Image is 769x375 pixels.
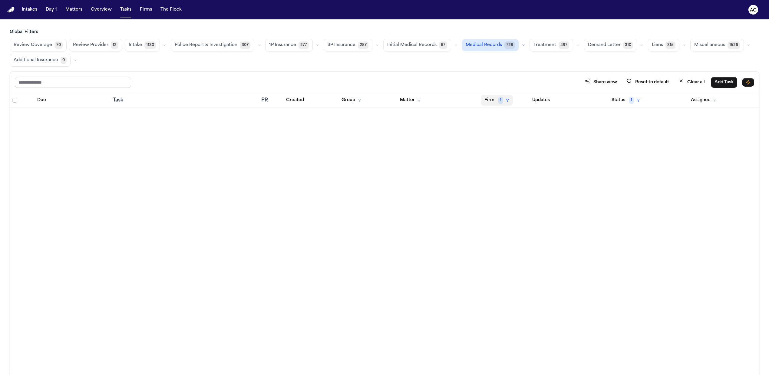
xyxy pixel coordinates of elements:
[623,77,673,88] button: Reset to default
[261,97,278,104] div: PR
[240,41,250,49] span: 307
[73,42,108,48] span: Review Provider
[265,39,313,51] button: 1P Insurance277
[43,4,59,15] button: Day 1
[623,41,633,49] span: 310
[10,29,759,35] h3: Global Filters
[10,39,67,51] button: Review Coverage70
[504,41,515,49] span: 728
[675,77,708,88] button: Clear all
[175,42,237,48] span: Police Report & Investigation
[588,42,621,48] span: Demand Letter
[63,4,85,15] button: Matters
[665,41,675,49] span: 315
[125,39,160,51] button: Intake1130
[383,39,451,51] button: Initial Medical Records67
[328,42,355,48] span: 3P Insurance
[338,95,365,106] button: Group
[648,39,679,51] button: Liens315
[144,41,156,49] span: 1130
[10,54,71,67] button: Additional Insurance0
[387,42,437,48] span: Initial Medical Records
[54,41,63,49] span: 70
[34,95,50,106] button: Due
[88,4,114,15] button: Overview
[687,95,720,106] button: Assignee
[581,77,621,88] button: Share view
[466,42,502,48] span: Medical Records
[742,78,754,87] button: Immediate Task
[118,4,134,15] button: Tasks
[728,41,740,49] span: 1526
[694,42,725,48] span: Miscellaneous
[711,77,737,88] button: Add Task
[7,7,15,13] a: Home
[14,57,58,63] span: Additional Insurance
[12,98,17,103] span: Select all
[529,95,553,106] button: Updates
[533,42,556,48] span: Treatment
[61,57,67,64] span: 0
[129,42,142,48] span: Intake
[7,7,15,13] img: Finch Logo
[652,42,663,48] span: Liens
[19,4,40,15] button: Intakes
[324,39,372,51] button: 3P Insurance287
[439,41,447,49] span: 67
[137,4,154,15] button: Firms
[530,39,573,51] button: Treatment497
[113,97,256,104] div: Task
[358,41,368,49] span: 287
[462,39,519,51] button: Medical Records728
[396,95,424,106] button: Matter
[559,41,569,49] span: 497
[608,95,644,106] button: Status1
[481,95,513,106] button: Firm1
[14,42,52,48] span: Review Coverage
[690,39,744,51] button: Miscellaneous1526
[111,41,118,49] span: 12
[282,95,308,106] button: Created
[171,39,254,51] button: Police Report & Investigation307
[269,42,296,48] span: 1P Insurance
[69,39,122,51] button: Review Provider12
[584,39,637,51] button: Demand Letter310
[158,4,184,15] button: The Flock
[299,41,309,49] span: 277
